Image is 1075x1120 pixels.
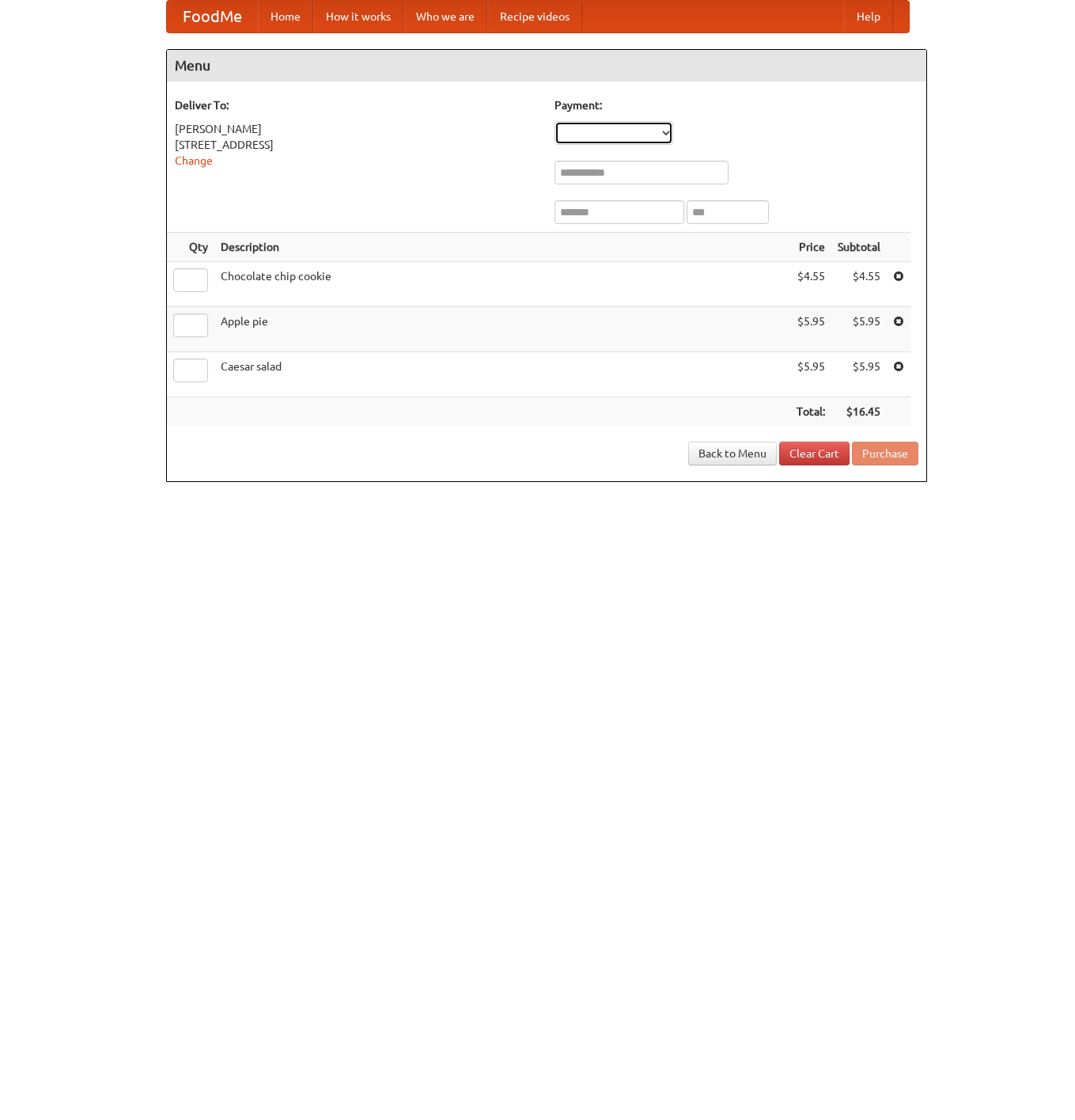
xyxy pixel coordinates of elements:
td: $5.95 [790,352,831,397]
th: Description [214,233,790,262]
button: Purchase [852,442,918,465]
th: Total: [790,397,831,427]
td: $5.95 [831,352,887,397]
th: Qty [167,233,214,262]
td: Apple pie [214,307,790,352]
a: How it works [313,1,403,32]
h5: Payment: [555,97,918,113]
a: Back to Menu [688,442,777,465]
a: Who we are [403,1,487,32]
td: $5.95 [831,307,887,352]
a: Clear Cart [779,442,850,465]
a: Recipe videos [487,1,582,32]
div: [STREET_ADDRESS] [175,137,539,153]
td: $5.95 [790,307,831,352]
th: Subtotal [831,233,887,262]
a: FoodMe [167,1,258,32]
td: Chocolate chip cookie [214,262,790,307]
th: Price [790,233,831,262]
td: $4.55 [790,262,831,307]
h4: Menu [167,50,926,82]
a: Home [258,1,313,32]
td: $4.55 [831,262,887,307]
h5: Deliver To: [175,97,539,113]
th: $16.45 [831,397,887,427]
a: Change [175,154,213,167]
a: Help [844,1,893,32]
div: [PERSON_NAME] [175,121,539,137]
td: Caesar salad [214,352,790,397]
